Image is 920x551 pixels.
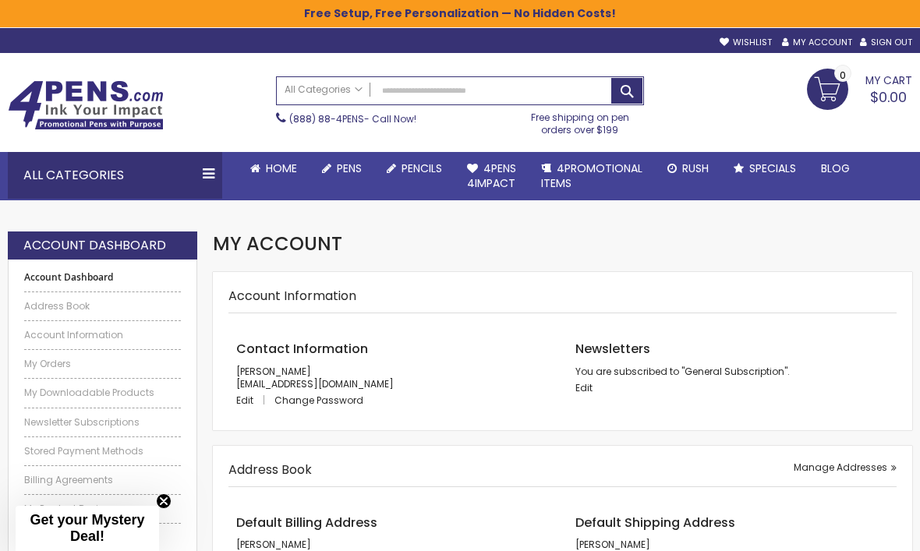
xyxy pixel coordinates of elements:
[285,83,363,96] span: All Categories
[529,152,655,200] a: 4PROMOTIONALITEMS
[8,80,164,130] img: 4Pens Custom Pens and Promotional Products
[24,416,181,429] a: Newsletter Subscriptions
[289,112,364,125] a: (888) 88-4PENS
[575,366,889,378] p: You are subscribed to "General Subscription".
[575,514,735,532] span: Default Shipping Address
[575,340,650,358] span: Newsletters
[24,445,181,457] a: Stored Payment Methods
[228,287,356,305] strong: Account Information
[236,514,377,532] span: Default Billing Address
[310,152,374,185] a: Pens
[721,152,809,185] a: Specials
[402,161,442,176] span: Pencils
[575,381,593,394] a: Edit
[236,366,550,390] p: [PERSON_NAME] [EMAIL_ADDRESS][DOMAIN_NAME]
[274,394,363,407] a: Change Password
[228,461,312,479] strong: Address Book
[749,161,796,176] span: Specials
[515,105,643,136] div: Free shipping on pen orders over $199
[24,271,181,284] strong: Account Dashboard
[809,152,862,185] a: Blog
[821,161,850,176] span: Blog
[236,394,272,407] a: Edit
[16,506,159,551] div: Get your Mystery Deal!Close teaser
[794,461,897,474] a: Manage Addresses
[238,152,310,185] a: Home
[374,152,455,185] a: Pencils
[794,461,887,474] span: Manage Addresses
[24,387,181,399] a: My Downloadable Products
[455,152,529,200] a: 4Pens4impact
[236,340,368,358] span: Contact Information
[277,77,370,103] a: All Categories
[467,161,516,191] span: 4Pens 4impact
[682,161,709,176] span: Rush
[860,37,912,48] a: Sign Out
[213,231,342,256] span: My Account
[720,37,772,48] a: Wishlist
[289,112,416,125] span: - Call Now!
[156,493,172,509] button: Close teaser
[337,161,362,176] span: Pens
[24,300,181,313] a: Address Book
[24,358,181,370] a: My Orders
[655,152,721,185] a: Rush
[266,161,297,176] span: Home
[782,37,852,48] a: My Account
[541,161,642,191] span: 4PROMOTIONAL ITEMS
[24,329,181,341] a: Account Information
[23,237,166,254] strong: Account Dashboard
[8,152,222,199] div: All Categories
[236,394,253,407] span: Edit
[870,87,907,107] span: $0.00
[807,69,912,108] a: $0.00 0
[30,512,144,544] span: Get your Mystery Deal!
[24,474,181,486] a: Billing Agreements
[840,68,846,83] span: 0
[24,503,181,515] a: My Product Reviews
